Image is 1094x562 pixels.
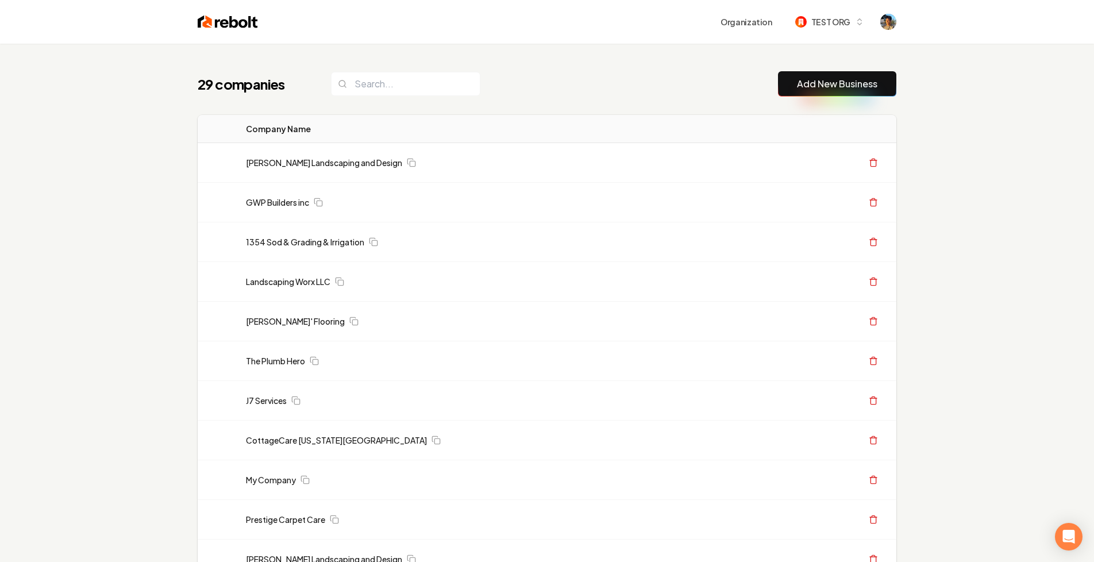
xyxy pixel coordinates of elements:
[811,16,850,28] span: TEST ORG
[797,77,877,91] a: Add New Business
[246,514,325,525] a: Prestige Carpet Care
[246,315,345,327] a: [PERSON_NAME]' Flooring
[246,395,287,406] a: J7 Services
[198,75,308,93] h1: 29 companies
[880,14,896,30] button: Open user button
[246,474,296,486] a: My Company
[246,197,309,208] a: GWP Builders inc
[795,16,807,28] img: TEST ORG
[331,72,480,96] input: Search...
[246,434,427,446] a: CottageCare [US_STATE][GEOGRAPHIC_DATA]
[246,355,305,367] a: The Plumb Hero
[237,115,620,143] th: Company Name
[714,11,779,32] button: Organization
[246,157,402,168] a: [PERSON_NAME] Landscaping and Design
[880,14,896,30] img: Aditya Nair
[778,71,896,97] button: Add New Business
[1055,523,1083,551] div: Open Intercom Messenger
[198,14,258,30] img: Rebolt Logo
[246,276,330,287] a: Landscaping Worx LLC
[246,236,364,248] a: 1354 Sod & Grading & Irrigation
